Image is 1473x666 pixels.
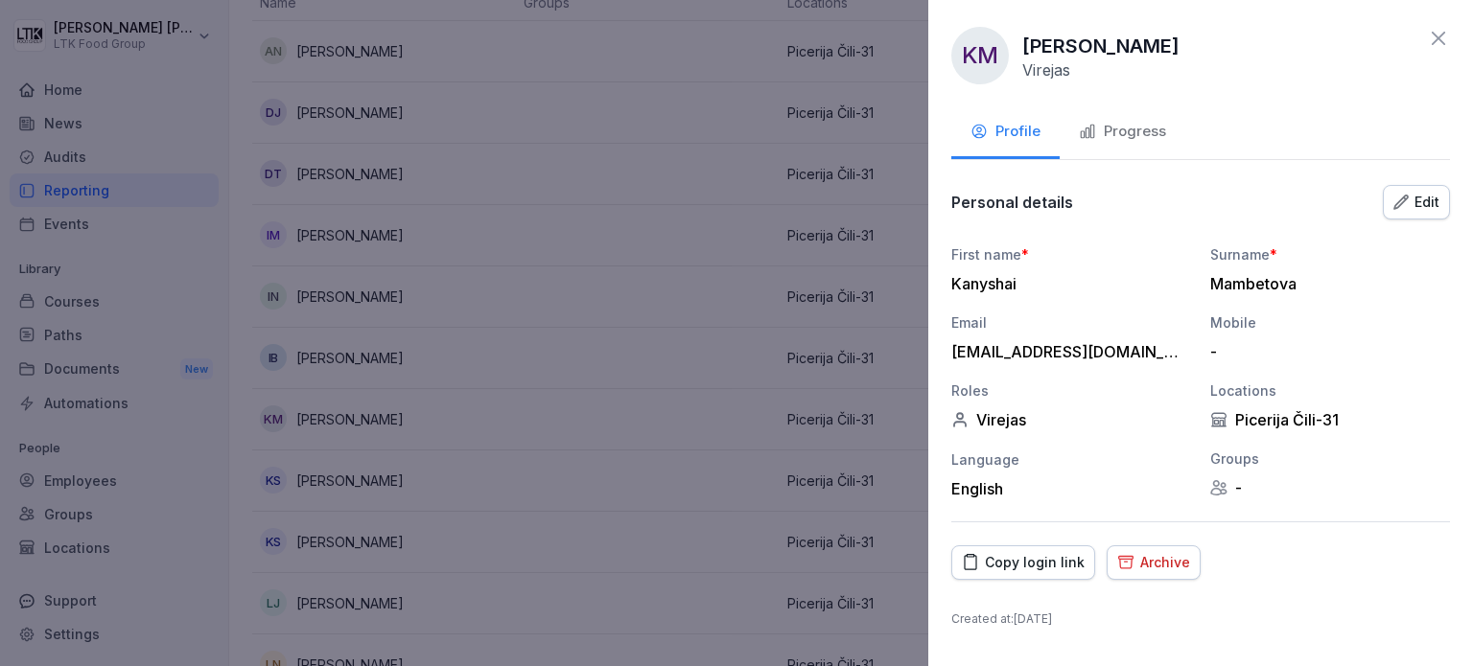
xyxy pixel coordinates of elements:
div: Archive [1117,552,1190,573]
div: Locations [1210,380,1450,401]
div: Roles [951,380,1191,401]
div: Kanyshai [951,274,1181,293]
p: [PERSON_NAME] [1022,32,1180,60]
div: Email [951,312,1191,333]
div: - [1210,478,1450,497]
button: Edit [1383,185,1450,219]
button: Progress [1060,107,1185,159]
button: Copy login link [951,545,1095,580]
div: Edit [1393,192,1439,213]
div: Profile [970,121,1040,143]
div: Virejas [951,410,1191,429]
div: - [1210,342,1440,361]
div: Progress [1079,121,1166,143]
p: Created at : [DATE] [951,610,1450,628]
p: Virejas [1022,60,1070,80]
div: Picerija Čili-31 [1210,410,1450,429]
button: Profile [951,107,1060,159]
div: KM [951,27,1009,84]
div: Groups [1210,448,1450,469]
p: Personal details [951,193,1073,212]
div: Surname [1210,244,1450,264]
div: [EMAIL_ADDRESS][DOMAIN_NAME] [951,342,1181,361]
div: English [951,479,1191,498]
div: Language [951,449,1191,470]
div: Mobile [1210,312,1450,333]
div: First name [951,244,1191,264]
div: Mambetova [1210,274,1440,293]
div: Copy login link [962,552,1085,573]
button: Archive [1107,545,1201,580]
